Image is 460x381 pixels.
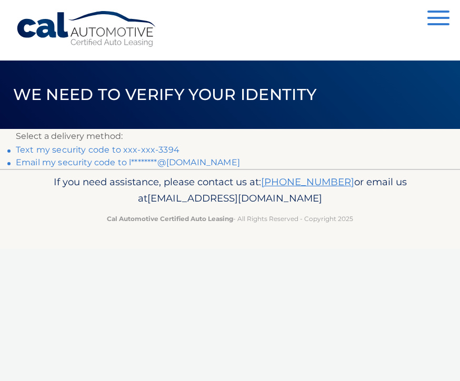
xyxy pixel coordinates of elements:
a: Cal Automotive [16,11,158,48]
a: Email my security code to l********@[DOMAIN_NAME] [16,157,240,167]
span: We need to verify your identity [13,85,317,104]
strong: Cal Automotive Certified Auto Leasing [107,215,233,223]
a: Text my security code to xxx-xxx-3394 [16,145,179,155]
p: If you need assistance, please contact us at: or email us at [16,174,444,207]
p: Select a delivery method: [16,129,444,144]
span: [EMAIL_ADDRESS][DOMAIN_NAME] [147,192,322,204]
a: [PHONE_NUMBER] [261,176,354,188]
p: - All Rights Reserved - Copyright 2025 [16,213,444,224]
button: Menu [427,11,449,28]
